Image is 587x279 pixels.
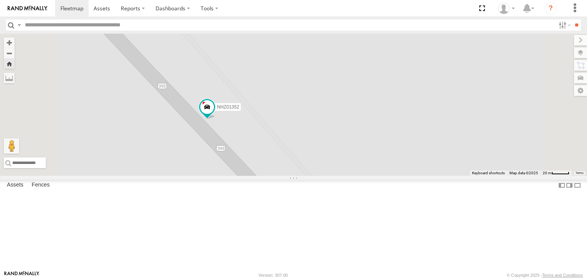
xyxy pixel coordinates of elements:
[566,180,573,191] label: Dock Summary Table to the Right
[540,170,572,176] button: Map Scale: 20 m per 43 pixels
[574,85,587,96] label: Map Settings
[4,73,15,83] label: Measure
[4,58,15,69] button: Zoom Home
[556,19,572,31] label: Search Filter Options
[558,180,566,191] label: Dock Summary Table to the Left
[542,273,583,277] a: Terms and Conditions
[507,273,583,277] div: © Copyright 2025 -
[16,19,22,31] label: Search Query
[495,3,517,14] div: Zulema McIntosch
[28,180,54,191] label: Fences
[576,172,584,175] a: Terms (opens in new tab)
[4,48,15,58] button: Zoom out
[3,180,27,191] label: Assets
[509,171,538,175] span: Map data ©2025
[4,37,15,48] button: Zoom in
[4,271,39,279] a: Visit our Website
[545,2,557,15] i: ?
[217,105,239,110] span: NHZ01352
[472,170,505,176] button: Keyboard shortcuts
[4,138,19,154] button: Drag Pegman onto the map to open Street View
[543,171,551,175] span: 20 m
[8,6,47,11] img: rand-logo.svg
[574,180,581,191] label: Hide Summary Table
[259,273,288,277] div: Version: 307.00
